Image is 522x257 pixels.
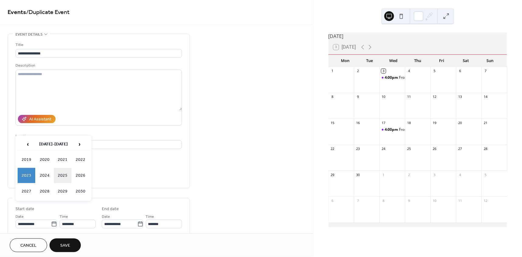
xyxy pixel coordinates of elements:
div: 11 [407,95,411,99]
div: 1 [381,172,386,177]
div: 3 [432,172,437,177]
span: 4:00pm [385,75,399,80]
th: [DATE]-[DATE] [38,138,69,151]
span: / Duplicate Event [26,7,70,19]
span: Save [60,243,70,249]
div: Start date [15,206,34,212]
div: 2 [356,69,360,73]
td: 2024 [36,168,53,183]
div: 14 [483,95,488,99]
div: Frost Town Brewing [379,75,405,80]
div: 21 [483,120,488,125]
div: 8 [381,198,386,203]
div: 10 [381,95,386,99]
div: 16 [356,120,360,125]
td: 2027 [18,184,35,199]
div: 4 [407,69,411,73]
td: 2019 [18,152,35,167]
td: 2028 [36,184,53,199]
div: Wed [382,55,406,67]
button: AI Assistant [18,115,56,123]
div: 19 [432,120,437,125]
div: 8 [330,95,335,99]
div: Mon [333,55,357,67]
div: 22 [330,147,335,151]
div: 24 [381,147,386,151]
span: Event details [15,31,43,38]
div: 28 [483,147,488,151]
div: Frost Town Brewing [399,127,433,132]
div: 6 [458,69,462,73]
div: 27 [458,147,462,151]
span: Date [102,214,110,220]
div: Description [15,62,181,69]
div: 17 [381,120,386,125]
button: Cancel [10,238,47,252]
div: 30 [356,172,360,177]
div: 25 [407,147,411,151]
div: 5 [483,172,488,177]
div: 1 [330,69,335,73]
div: 29 [330,172,335,177]
div: 7 [356,198,360,203]
div: 10 [432,198,437,203]
td: 2030 [72,184,90,199]
div: 13 [458,95,462,99]
td: 2021 [54,152,71,167]
span: Time [146,214,154,220]
span: Date [15,214,24,220]
div: 26 [432,147,437,151]
div: Sat [454,55,478,67]
div: 7 [483,69,488,73]
div: 18 [407,120,411,125]
div: 9 [407,198,411,203]
div: Tue [357,55,381,67]
div: Frost Town Brewing [379,127,405,132]
div: AI Assistant [29,116,51,123]
span: › [70,138,89,150]
span: 4:00pm [385,127,399,132]
div: Title [15,42,181,48]
div: End date [102,206,119,212]
div: 12 [483,198,488,203]
div: 23 [356,147,360,151]
span: ‹ [18,138,37,150]
div: 6 [330,198,335,203]
div: Location [15,133,181,139]
td: 2020 [36,152,53,167]
div: 15 [330,120,335,125]
div: [DATE] [328,33,507,40]
td: 2026 [72,168,90,183]
td: 2023 [18,168,35,183]
button: Save [50,238,81,252]
div: 3 [381,69,386,73]
span: Date and time [15,196,43,202]
div: 9 [356,95,360,99]
span: Time [60,214,68,220]
div: Frost Town Brewing [399,75,433,80]
div: 20 [458,120,462,125]
td: 2022 [72,152,90,167]
div: 12 [432,95,437,99]
div: Fri [430,55,454,67]
div: 2 [407,172,411,177]
span: Cancel [20,243,36,249]
div: 4 [458,172,462,177]
td: 2029 [54,184,71,199]
div: 11 [458,198,462,203]
td: 2025 [54,168,71,183]
div: 5 [432,69,437,73]
div: Sun [478,55,502,67]
a: Events [8,7,26,19]
div: Thu [406,55,430,67]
